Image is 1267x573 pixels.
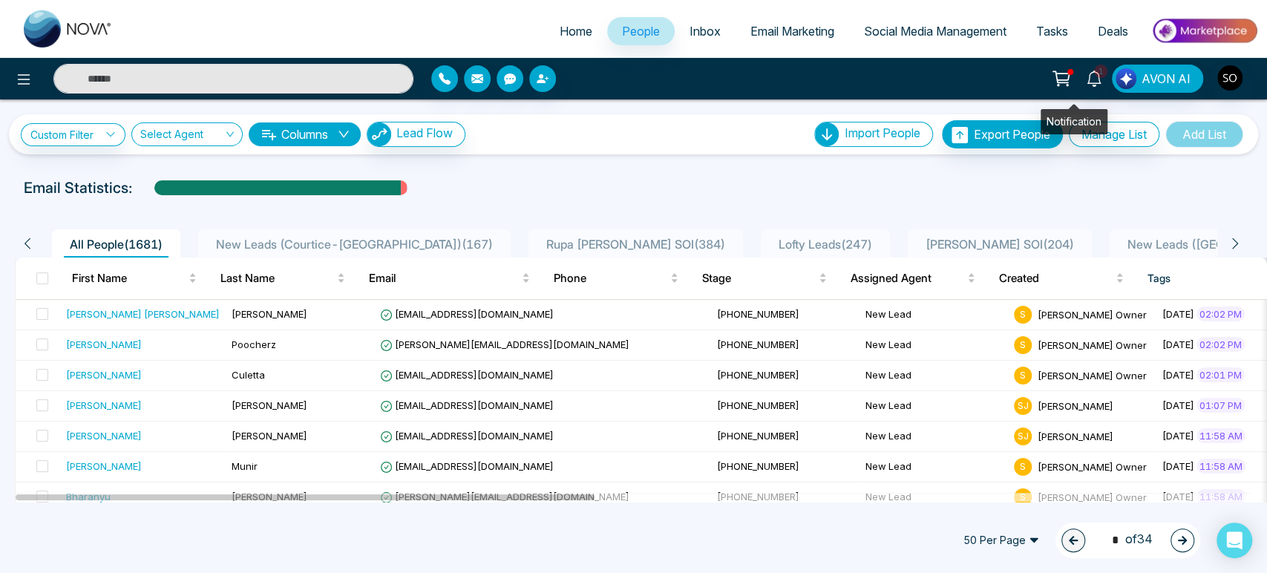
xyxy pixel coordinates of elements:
[1162,399,1194,411] span: [DATE]
[1036,24,1068,39] span: Tasks
[736,17,849,45] a: Email Marketing
[396,125,453,140] span: Lead Flow
[717,308,799,320] span: [PHONE_NUMBER]
[1069,122,1159,147] button: Manage List
[1162,369,1194,381] span: [DATE]
[1196,428,1245,443] span: 11:58 AM
[717,338,799,350] span: [PHONE_NUMBER]
[1038,491,1147,502] span: [PERSON_NAME] Owner
[1196,307,1245,321] span: 02:02 PM
[380,338,629,350] span: [PERSON_NAME][EMAIL_ADDRESS][DOMAIN_NAME]
[860,452,1008,482] td: New Lead
[860,361,1008,391] td: New Lead
[607,17,675,45] a: People
[540,237,731,252] span: Rupa [PERSON_NAME] SOI ( 384 )
[545,17,607,45] a: Home
[66,307,220,321] div: [PERSON_NAME] [PERSON_NAME]
[690,258,839,299] th: Stage
[1162,338,1194,350] span: [DATE]
[1162,460,1194,472] span: [DATE]
[717,460,799,472] span: [PHONE_NUMBER]
[1038,460,1147,472] span: [PERSON_NAME] Owner
[1014,488,1032,506] span: S
[717,369,799,381] span: [PHONE_NUMBER]
[357,258,542,299] th: Email
[232,491,307,502] span: [PERSON_NAME]
[1038,399,1113,411] span: [PERSON_NAME]
[1038,308,1147,320] span: [PERSON_NAME] Owner
[380,430,554,442] span: [EMAIL_ADDRESS][DOMAIN_NAME]
[1196,489,1245,504] span: 11:58 AM
[1196,459,1245,474] span: 11:58 AM
[1076,65,1112,91] a: 1
[220,269,334,287] span: Last Name
[232,338,276,350] span: Poocherz
[554,269,667,287] span: Phone
[1038,430,1113,442] span: [PERSON_NAME]
[1098,24,1128,39] span: Deals
[249,122,361,146] button: Columnsdown
[860,300,1008,330] td: New Lead
[24,10,113,48] img: Nova CRM Logo
[864,24,1006,39] span: Social Media Management
[1162,430,1194,442] span: [DATE]
[232,369,265,381] span: Culetta
[210,237,499,252] span: New Leads (Courtice-[GEOGRAPHIC_DATA]) ( 167 )
[64,237,168,252] span: All People ( 1681 )
[60,258,209,299] th: First Name
[750,24,834,39] span: Email Marketing
[380,491,629,502] span: [PERSON_NAME][EMAIL_ADDRESS][DOMAIN_NAME]
[851,269,964,287] span: Assigned Agent
[232,308,307,320] span: [PERSON_NAME]
[66,337,142,352] div: [PERSON_NAME]
[66,428,142,443] div: [PERSON_NAME]
[1162,308,1194,320] span: [DATE]
[1041,109,1107,134] div: Notification
[1038,369,1147,381] span: [PERSON_NAME] Owner
[942,120,1063,148] button: Export People
[380,460,554,472] span: [EMAIL_ADDRESS][DOMAIN_NAME]
[920,237,1080,252] span: [PERSON_NAME] SOI ( 204 )
[560,24,592,39] span: Home
[1021,17,1083,45] a: Tasks
[1103,530,1153,550] span: of 34
[1217,523,1252,558] div: Open Intercom Messenger
[66,459,142,474] div: [PERSON_NAME]
[717,399,799,411] span: [PHONE_NUMBER]
[66,367,142,382] div: [PERSON_NAME]
[849,17,1021,45] a: Social Media Management
[1094,65,1107,78] span: 1
[953,528,1050,552] span: 50 Per Page
[66,489,111,504] div: Bharanyu
[1196,367,1245,382] span: 02:01 PM
[1083,17,1143,45] a: Deals
[675,17,736,45] a: Inbox
[1142,70,1191,88] span: AVON AI
[380,308,554,320] span: [EMAIL_ADDRESS][DOMAIN_NAME]
[367,122,465,147] button: Lead Flow
[1162,491,1194,502] span: [DATE]
[1196,337,1245,352] span: 02:02 PM
[1014,458,1032,476] span: S
[860,422,1008,452] td: New Lead
[369,269,519,287] span: Email
[773,237,878,252] span: Lofty Leads ( 247 )
[1112,65,1203,93] button: AVON AI
[1150,14,1258,48] img: Market-place.gif
[1014,306,1032,324] span: S
[1217,65,1243,91] img: User Avatar
[717,430,799,442] span: [PHONE_NUMBER]
[232,430,307,442] span: [PERSON_NAME]
[24,177,132,199] p: Email Statistics:
[702,269,816,287] span: Stage
[839,258,987,299] th: Assigned Agent
[338,128,350,140] span: down
[1116,68,1136,89] img: Lead Flow
[232,460,258,472] span: Munir
[542,258,690,299] th: Phone
[622,24,660,39] span: People
[845,125,920,140] span: Import People
[1196,398,1245,413] span: 01:07 PM
[717,491,799,502] span: [PHONE_NUMBER]
[232,399,307,411] span: [PERSON_NAME]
